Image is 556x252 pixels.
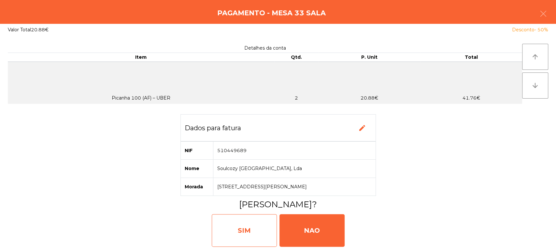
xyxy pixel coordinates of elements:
button: edit [353,118,372,137]
div: NAO [279,214,345,247]
td: [STREET_ADDRESS][PERSON_NAME] [213,178,376,196]
i: arrow_upward [531,53,539,61]
td: 20.88€ [319,62,421,134]
td: Nome [180,160,213,178]
th: Item [8,53,274,62]
td: 41.76€ [420,62,522,134]
td: Morada [180,178,213,196]
td: 2 [274,62,319,134]
h4: Pagamento - Mesa 33 Sala [217,8,326,18]
div: Desconto [512,26,548,33]
span: 20.88€ [31,27,49,33]
button: arrow_upward [522,44,548,70]
button: arrow_downward [522,72,548,99]
th: Qtd. [274,53,319,62]
span: edit [358,124,366,132]
span: Valor Total [8,27,31,33]
div: SIM [212,214,277,247]
span: Detalhes da conta [244,45,286,51]
td: Picanha 100 (AF) – UBER [8,62,274,134]
td: Soulcozy [GEOGRAPHIC_DATA], Lda [213,160,376,178]
span: - 50% [535,27,548,33]
i: arrow_downward [531,82,539,89]
h3: [PERSON_NAME]? [7,198,549,210]
td: 510449689 [213,141,376,160]
th: Total [420,53,522,62]
th: P. Unit [319,53,421,62]
h3: Dados para fatura [185,123,241,133]
td: NIF [180,141,213,160]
